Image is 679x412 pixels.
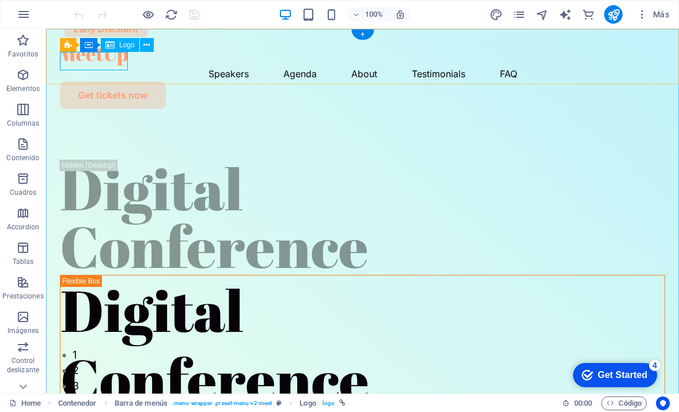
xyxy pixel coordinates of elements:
[604,5,623,24] button: publish
[558,7,572,21] button: text_generator
[489,7,503,21] button: design
[601,396,647,410] button: Código
[321,396,335,410] span: . logo
[536,8,549,21] i: Navegador
[6,153,39,162] p: Contenido
[607,8,620,21] i: Publicar
[31,13,81,23] div: Get Started
[348,7,389,21] button: 100%
[636,9,669,20] span: Más
[172,396,272,410] span: . menu-wrapper .preset-menu-v2-meet
[2,292,43,301] p: Prestaciones
[581,7,595,21] button: commerce
[582,8,595,21] i: Comercio
[58,396,97,410] span: Haz clic para seleccionar y doble clic para editar
[339,400,346,406] i: Este elemento está vinculado
[365,7,384,21] h6: 100%
[582,399,584,407] span: :
[58,396,346,410] nav: breadcrumb
[10,188,37,197] p: Cuadros
[115,396,168,410] span: Haz clic para seleccionar y doble clic para editar
[164,7,178,21] button: reload
[559,8,572,21] i: AI Writer
[9,396,41,410] a: Haz clic para cancelar la selección y doble clic para abrir páginas
[165,8,178,21] i: Volver a cargar página
[7,222,39,232] p: Accordion
[13,257,34,266] p: Tablas
[395,9,405,20] i: Al redimensionar, ajustar el nivel de zoom automáticamente para ajustarse al dispositivo elegido.
[513,8,526,21] i: Páginas (Ctrl+Alt+S)
[8,50,38,59] p: Favoritos
[299,396,316,410] span: Haz clic para seleccionar y doble clic para editar
[119,41,135,48] span: Logo
[6,6,90,30] div: Get Started 4 items remaining, 20% complete
[7,119,40,128] p: Columnas
[276,400,282,406] i: Este elemento es un preajuste personalizable
[82,2,94,14] div: 4
[351,29,374,40] div: +
[6,84,40,93] p: Elementos
[656,396,670,410] button: Usercentrics
[490,8,503,21] i: Diseño (Ctrl+Alt+Y)
[574,396,592,410] span: 00 00
[606,396,642,410] span: Código
[7,326,39,335] p: Imágenes
[512,7,526,21] button: pages
[562,396,593,410] h6: Tiempo de la sesión
[535,7,549,21] button: navigator
[141,7,155,21] button: Haz clic para salir del modo de previsualización y seguir editando
[632,5,674,24] button: Más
